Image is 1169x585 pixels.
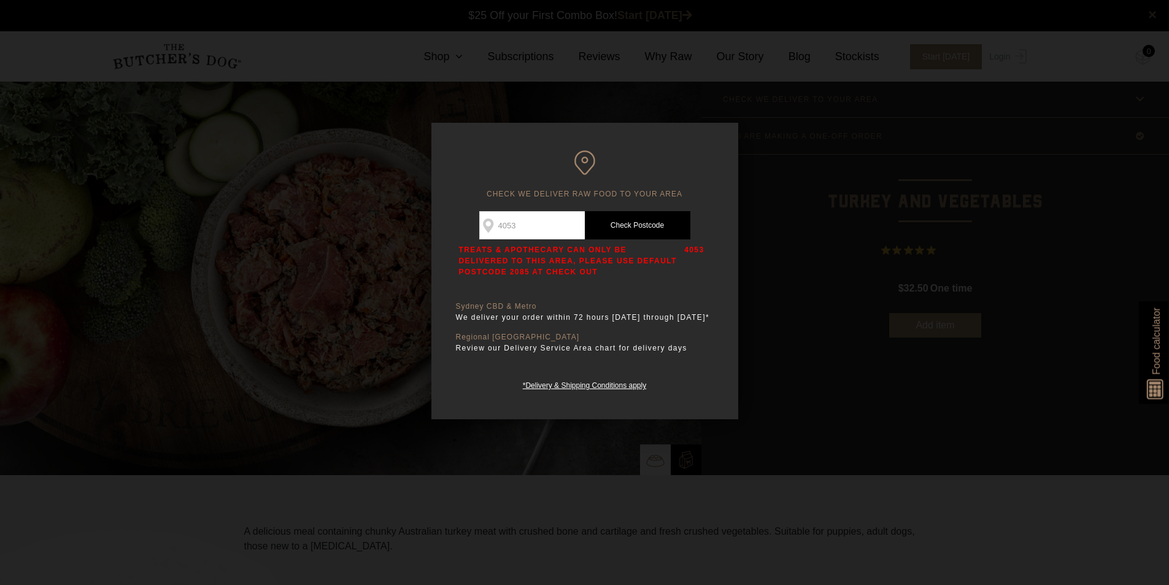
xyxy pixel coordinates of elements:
[459,244,679,277] p: TREATS & APOTHECARY CAN ONLY BE DELIVERED TO THIS AREA, PLEASE USE DEFAULT POSTCODE 2085 AT CHECK...
[684,244,704,277] p: 4053
[585,211,690,239] a: Check Postcode
[456,333,714,342] p: Regional [GEOGRAPHIC_DATA]
[523,378,646,390] a: *Delivery & Shipping Conditions apply
[456,150,714,199] h6: CHECK WE DELIVER RAW FOOD TO YOUR AREA
[456,311,714,323] p: We deliver your order within 72 hours [DATE] through [DATE]*
[456,302,714,311] p: Sydney CBD & Metro
[456,342,714,354] p: Review our Delivery Service Area chart for delivery days
[479,211,585,239] input: Postcode
[1149,308,1163,374] span: Food calculator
